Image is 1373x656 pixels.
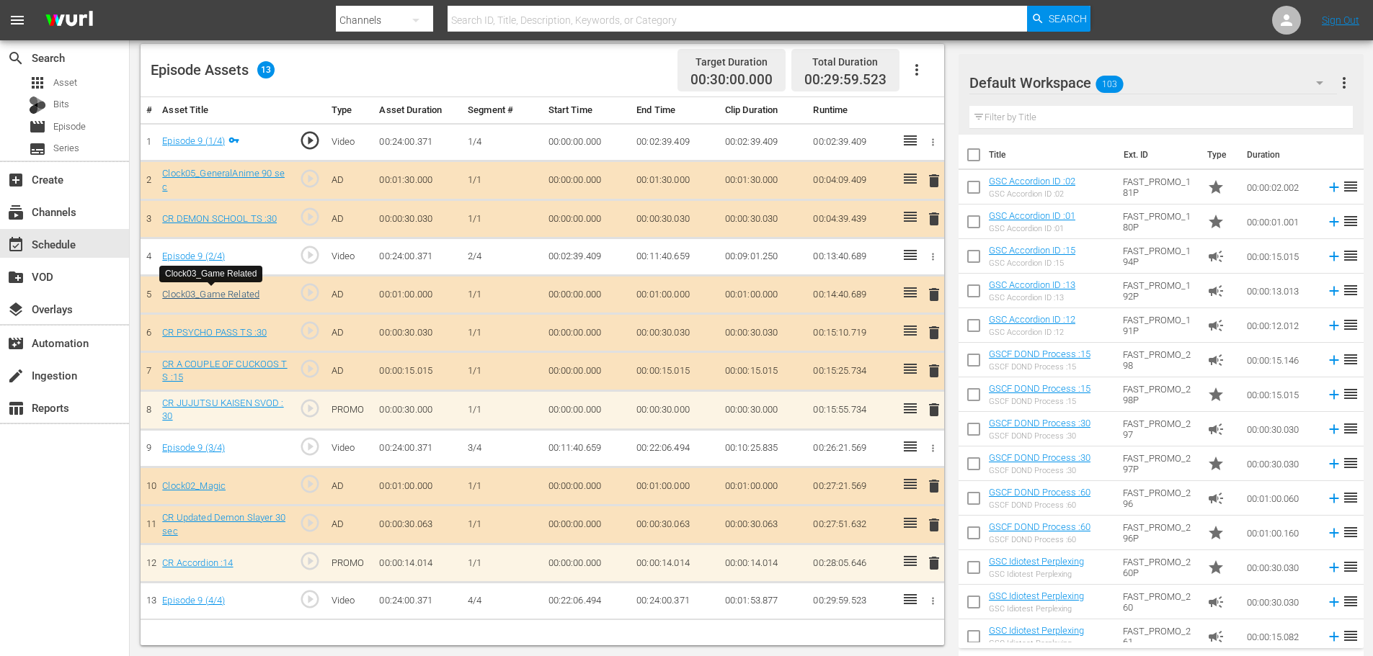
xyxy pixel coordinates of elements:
svg: Add to Episode [1326,560,1342,575]
td: 00:27:21.569 [807,467,896,506]
span: play_circle_outline [299,168,321,189]
td: 00:15:25.734 [807,351,896,390]
a: GSC Accordion ID :02 [989,176,1075,187]
td: 00:00:30.030 [1241,412,1320,446]
th: Type [1199,135,1238,175]
a: CR DEMON SCHOOL TS :30 [162,213,277,224]
a: GSCF DOND Process :30 [989,418,1090,428]
th: Start Time [543,97,631,124]
div: GSCF DOND Process :60 [989,500,1090,510]
td: 00:09:01.250 [719,238,808,276]
div: GSCF DOND Process :60 [989,535,1090,544]
button: delete [925,209,943,230]
td: 00:02:39.409 [631,123,719,161]
div: Default Workspace [969,63,1337,103]
svg: Add to Episode [1326,318,1342,333]
td: 00:00:00.000 [543,506,631,544]
span: play_circle_outline [299,244,321,266]
td: 00:01:00.000 [631,467,719,506]
button: delete [925,361,943,382]
svg: Add to Episode [1326,421,1342,437]
svg: Add to Episode [1326,525,1342,541]
a: CR PSYCHO PASS TS :30 [162,327,267,338]
span: Automation [7,335,25,352]
td: 1/1 [462,161,542,200]
span: reorder [1342,558,1359,575]
td: PROMO [326,390,374,429]
td: 00:28:05.646 [807,544,896,583]
span: play_circle_outline [299,436,321,457]
span: play_circle_outline [299,282,321,303]
td: 1/1 [462,351,542,390]
svg: Add to Episode [1326,456,1342,472]
td: 00:00:30.000 [719,390,808,429]
td: 1/1 [462,314,542,352]
span: Ad [1207,351,1225,369]
td: FAST_PROMO_297 [1117,412,1201,446]
td: 00:00:30.030 [631,314,719,352]
td: FAST_PROMO_296P [1117,516,1201,550]
td: FAST_PROMO_298P [1117,377,1201,412]
td: 1/1 [462,390,542,429]
td: 00:00:30.000 [373,390,462,429]
span: delete [925,516,943,534]
td: 00:00:30.030 [1241,550,1320,585]
td: 00:02:39.409 [543,238,631,276]
th: Duration [1238,135,1325,175]
span: delete [925,324,943,341]
td: FAST_PROMO_192P [1117,274,1201,308]
img: ans4CAIJ8jUAAAAAAAAAAAAAAAAAAAAAAAAgQb4GAAAAAAAAAAAAAAAAAAAAAAAAJMjXAAAAAAAAAAAAAAAAAAAAAAAAgAT5G... [35,4,104,37]
td: 1/1 [462,506,542,544]
td: 1/4 [462,123,542,161]
td: FAST_PROMO_260P [1117,550,1201,585]
svg: Add to Episode [1326,387,1342,403]
td: 00:04:39.439 [807,200,896,238]
span: play_circle_outline [299,588,321,610]
th: Segment # [462,97,542,124]
td: 00:02:39.409 [719,123,808,161]
td: 11 [141,506,156,544]
td: 8 [141,390,156,429]
td: 00:00:30.063 [373,506,462,544]
td: AD [326,276,374,314]
a: Episode 9 (1/4) [162,135,225,146]
td: 00:00:00.000 [543,314,631,352]
td: 00:10:25.835 [719,429,808,467]
td: 00:00:30.000 [631,390,719,429]
span: delete [925,172,943,189]
span: reorder [1342,454,1359,472]
span: play_circle_outline [299,473,321,495]
td: 00:00:15.146 [1241,343,1320,377]
td: 00:01:30.000 [373,161,462,200]
a: Episode 9 (3/4) [162,442,225,453]
span: Reports [7,400,25,417]
td: 00:15:55.734 [807,390,896,429]
span: Ad [1207,282,1225,300]
a: Episode 9 (4/4) [162,595,225,606]
td: 00:00:14.014 [719,544,808,583]
td: 00:01:00.000 [719,276,808,314]
span: reorder [1342,420,1359,437]
a: GSC Accordion ID :13 [989,279,1075,290]
span: Ad [1207,490,1225,507]
div: GSC Idiotest Perplexing [989,570,1084,579]
a: Episode 9 (2/4) [162,251,225,261]
span: Bits [53,97,69,112]
span: Promo [1207,559,1225,576]
td: FAST_PROMO_297P [1117,446,1201,481]
td: Video [326,582,374,620]
button: delete [925,322,943,343]
td: 00:01:00.000 [373,276,462,314]
a: CR A COUPLE OF CUCKOOS TS :15 [162,359,287,383]
a: GSC Idiotest Perplexing [989,556,1084,567]
td: 00:00:15.015 [1241,377,1320,412]
td: 00:00:14.014 [631,544,719,583]
td: 00:24:00.371 [373,238,462,276]
span: Asset [53,76,77,90]
td: 00:00:14.014 [373,544,462,583]
td: FAST_PROMO_261 [1117,619,1201,654]
div: GSCF DOND Process :15 [989,362,1090,372]
svg: Add to Episode [1326,179,1342,195]
td: Video [326,123,374,161]
span: reorder [1342,247,1359,264]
